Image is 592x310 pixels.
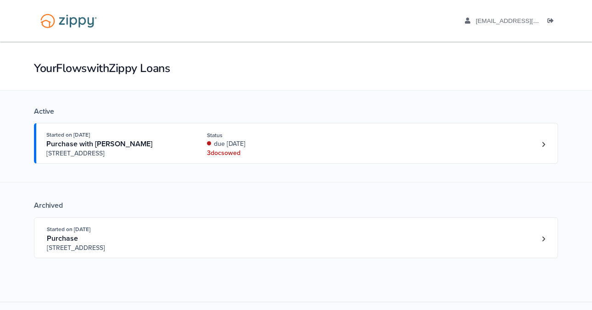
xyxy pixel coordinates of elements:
[34,217,558,258] a: Open loan 4180491
[547,17,558,27] a: Log out
[47,244,187,253] span: [STREET_ADDRESS]
[34,61,558,76] h1: Your Flows with Zippy Loans
[34,107,558,116] div: Active
[46,132,90,138] span: Started on [DATE]
[34,9,103,33] img: Logo
[46,149,186,158] span: [STREET_ADDRESS]
[46,139,152,149] span: Purchase with [PERSON_NAME]
[476,17,581,24] span: hakes70@yahoo.com
[47,234,78,243] span: Purchase
[34,123,558,164] a: Open loan 4187168
[536,232,550,246] a: Loan number 4180491
[34,201,558,210] div: Archived
[207,131,330,139] div: Status
[536,138,550,151] a: Loan number 4187168
[465,17,581,27] a: edit profile
[207,149,330,158] div: 3 doc s owed
[47,226,90,232] span: Started on [DATE]
[207,139,330,149] div: due [DATE]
